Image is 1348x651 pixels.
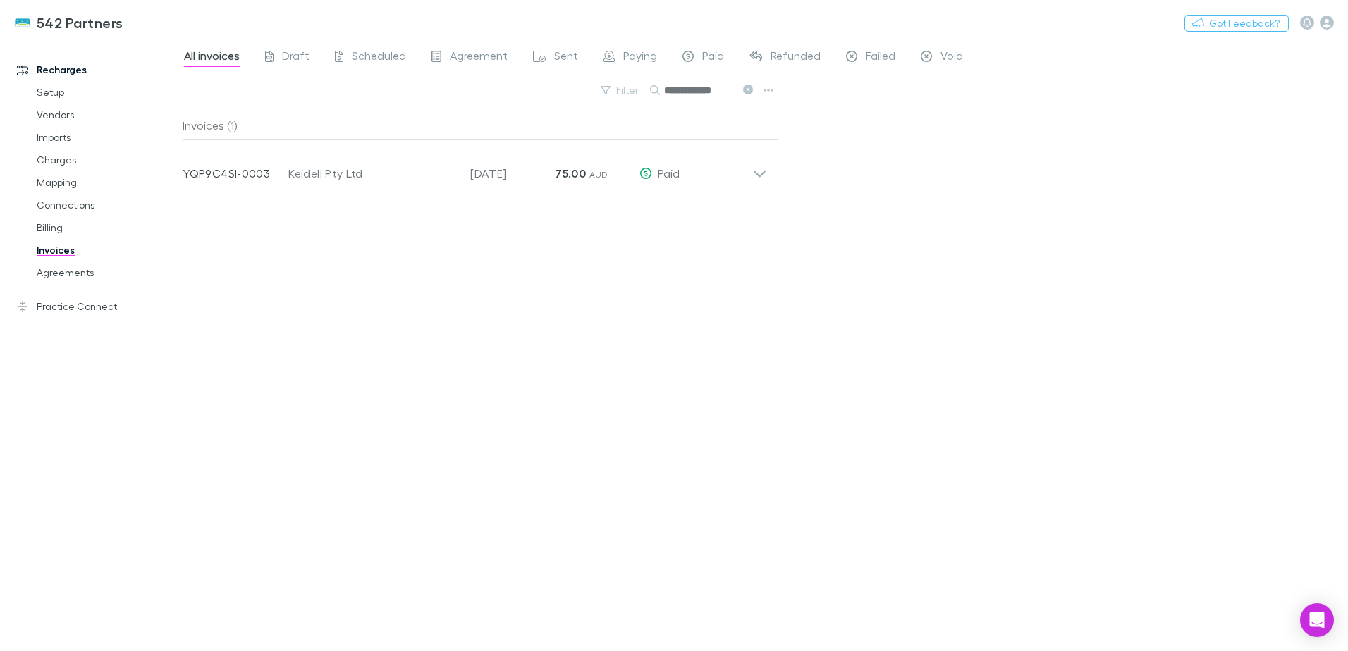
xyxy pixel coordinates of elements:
[23,261,190,284] a: Agreements
[702,49,724,67] span: Paid
[623,49,657,67] span: Paying
[171,139,778,196] div: YQP9C4SI-0003Keidell Pty Ltd[DATE]75.00 AUDPaid
[352,49,406,67] span: Scheduled
[1184,15,1289,32] button: Got Feedback?
[866,49,895,67] span: Failed
[658,166,680,180] span: Paid
[288,165,456,182] div: Keidell Pty Ltd
[14,14,31,31] img: 542 Partners's Logo
[23,216,190,239] a: Billing
[23,239,190,261] a: Invoices
[594,82,647,99] button: Filter
[470,165,555,182] p: [DATE]
[37,14,123,31] h3: 542 Partners
[23,81,190,104] a: Setup
[23,194,190,216] a: Connections
[450,49,508,67] span: Agreement
[282,49,310,67] span: Draft
[23,149,190,171] a: Charges
[555,166,586,180] strong: 75.00
[554,49,578,67] span: Sent
[589,169,608,180] span: AUD
[23,104,190,126] a: Vendors
[1300,603,1334,637] div: Open Intercom Messenger
[6,6,132,39] a: 542 Partners
[23,126,190,149] a: Imports
[940,49,963,67] span: Void
[183,165,288,182] p: YQP9C4SI-0003
[3,295,190,318] a: Practice Connect
[23,171,190,194] a: Mapping
[3,58,190,81] a: Recharges
[184,49,240,67] span: All invoices
[771,49,821,67] span: Refunded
